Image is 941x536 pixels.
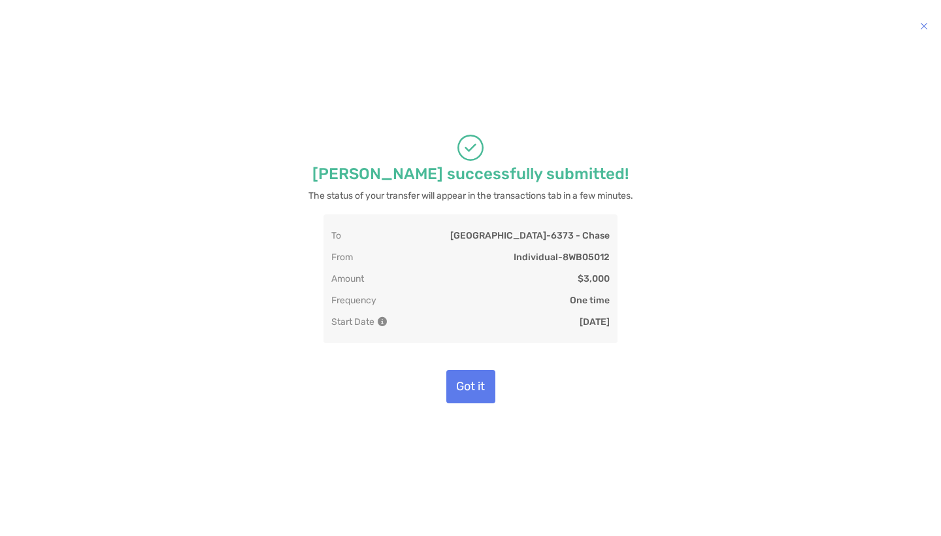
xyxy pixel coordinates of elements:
[514,252,610,263] p: Individual - 8WB05012
[570,295,610,306] p: One time
[331,273,364,284] p: Amount
[331,316,386,327] p: Start Date
[331,230,341,241] p: To
[331,295,376,306] p: Frequency
[450,230,610,241] p: [GEOGRAPHIC_DATA] - 6373 - Chase
[580,316,610,327] p: [DATE]
[312,166,629,182] p: [PERSON_NAME] successfully submitted!
[308,188,633,204] p: The status of your transfer will appear in the transactions tab in a few minutes.
[446,370,495,403] button: Got it
[578,273,610,284] p: $3,000
[331,252,353,263] p: From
